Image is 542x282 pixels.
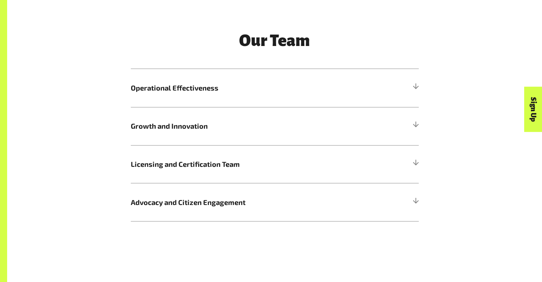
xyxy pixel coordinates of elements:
[131,197,347,207] span: Advocacy and Citizen Engagement
[131,121,347,131] span: Growth and Innovation
[131,159,347,169] span: Licensing and Certification Team
[131,82,347,93] span: Operational Effectiveness
[131,32,419,50] h2: Our Team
